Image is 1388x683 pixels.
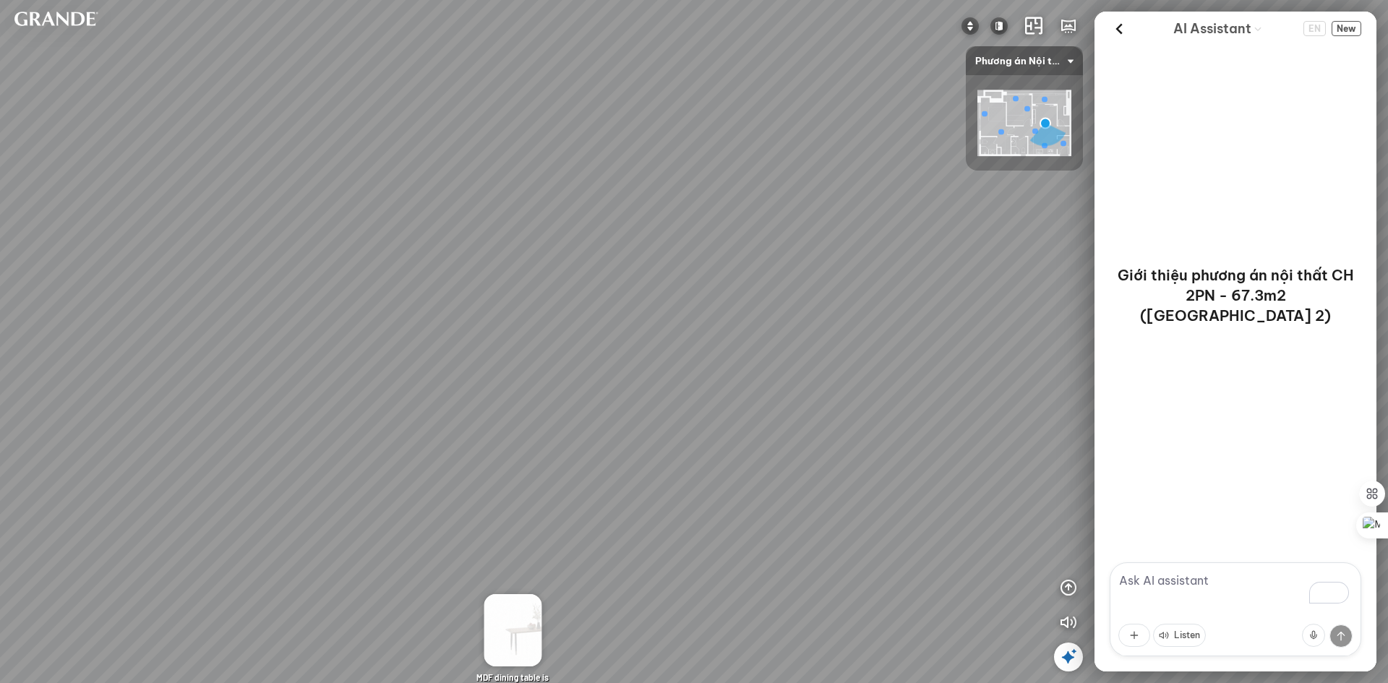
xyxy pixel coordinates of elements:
[1173,19,1251,39] span: AI Assistant
[975,46,1074,75] span: Phương án Nội thất
[1303,21,1326,36] span: EN
[1112,265,1359,326] p: Giới thiệu phương án nội thất CH 2PN - 67.3m2 ([GEOGRAPHIC_DATA] 2)
[1303,21,1326,36] button: Change language
[1332,21,1361,36] button: New Chat
[12,12,98,26] img: logo
[977,90,1071,157] img: FPT_PLAZA_2_C_N_7VUZJ6TMLUP4.png
[1332,21,1361,36] span: New
[1110,562,1361,656] textarea: To enrich screen reader interactions, please activate Accessibility in Grammarly extension settings
[484,594,541,666] img: Template_thumna_N4TEC6DMERV7.gif
[961,17,979,35] img: Furnishing
[1153,624,1206,647] button: Listen
[1173,17,1263,40] div: AI Guide options
[990,17,1008,35] img: logo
